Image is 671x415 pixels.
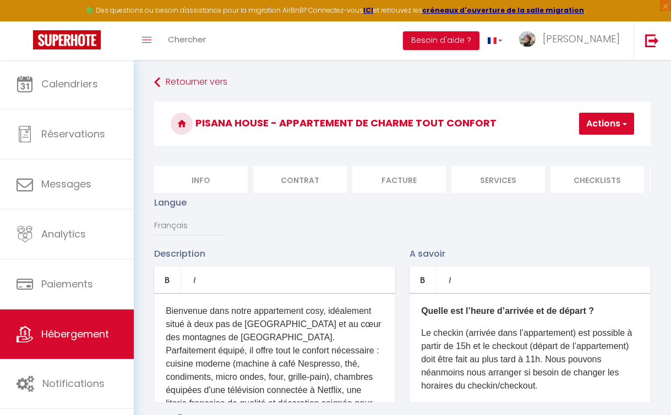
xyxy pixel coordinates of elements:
[154,102,651,146] h3: Pisana House - Appartement de charme tout confort
[410,247,651,261] p: A savoir
[41,77,98,91] span: Calendriers
[41,277,93,291] span: Paiements
[154,196,187,209] label: Langue
[352,166,446,193] li: Facture
[422,5,584,15] a: créneaux d'ouverture de la salle migration
[451,166,545,193] li: Services
[519,31,536,47] img: ...
[253,166,347,193] li: Contrat
[33,30,101,49] img: Super Booking
[154,247,395,261] p: Description
[168,34,206,45] span: Chercher
[403,31,479,50] button: Besoin d'aide ?
[421,306,594,316] b: Quelle est l’heure d’arrivée et de départ ?
[154,267,181,293] a: Bold
[410,267,437,293] a: Bold
[181,267,208,293] a: Italic
[645,34,659,47] img: logout
[41,127,105,141] span: Réservations
[579,113,634,135] button: Actions
[154,166,248,193] li: Info
[437,267,463,293] a: Italic
[41,227,86,241] span: Analytics
[160,21,214,60] a: Chercher
[421,327,639,392] p: Le checkin (arrivée dans l’appartement) est possible à partir de 15h et le checkout (départ de l’...
[41,327,109,341] span: Hébergement
[543,32,620,46] span: [PERSON_NAME]
[550,166,644,193] li: Checklists
[41,177,91,191] span: Messages
[154,73,651,92] a: Retourner vers
[42,377,105,390] span: Notifications
[363,5,373,15] a: ICI
[511,21,634,60] a: ... [PERSON_NAME]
